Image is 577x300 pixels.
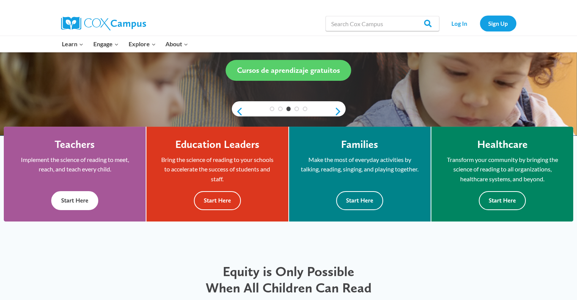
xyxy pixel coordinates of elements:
p: Bring the science of reading to your schools to accelerate the success of students and staff. [158,155,277,184]
p: Implement the science of reading to meet, reach, and teach every child. [15,155,134,174]
a: next [334,107,346,116]
a: previous [232,107,243,116]
a: 5 [303,107,307,111]
a: Healthcare Transform your community by bringing the science of reading to all organizations, heal... [431,127,573,221]
button: Child menu of About [160,36,193,52]
button: Child menu of Learn [57,36,89,52]
nav: Primary Navigation [57,36,193,52]
a: Sign Up [480,16,516,31]
a: 1 [270,107,274,111]
button: Start Here [51,191,98,210]
h4: Teachers [55,138,95,151]
a: 4 [294,107,299,111]
button: Start Here [194,191,241,210]
button: Child menu of Engage [88,36,124,52]
span: Equity is Only Possible When All Children Can Read [206,263,372,296]
a: Families Make the most of everyday activities by talking, reading, singing, and playing together.... [289,127,431,221]
span: Cursos de aprendizaje gratuitos [237,66,340,75]
button: Child menu of Explore [124,36,161,52]
h4: Education Leaders [175,138,259,151]
a: Cursos de aprendizaje gratuitos [226,60,351,81]
a: 3 [286,107,291,111]
button: Start Here [336,191,383,210]
a: 2 [278,107,283,111]
h4: Healthcare [477,138,527,151]
p: Transform your community by bringing the science of reading to all organizations, healthcare syst... [443,155,562,184]
div: content slider buttons [232,104,346,119]
input: Search Cox Campus [325,16,439,31]
button: Start Here [479,191,526,210]
img: Cox Campus [61,17,146,30]
nav: Secondary Navigation [443,16,516,31]
a: Log In [443,16,476,31]
h4: Families [341,138,378,151]
a: Education Leaders Bring the science of reading to your schools to accelerate the success of stude... [146,127,288,221]
p: Make the most of everyday activities by talking, reading, singing, and playing together. [300,155,419,174]
a: Teachers Implement the science of reading to meet, reach, and teach every child. Start Here [4,127,146,221]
